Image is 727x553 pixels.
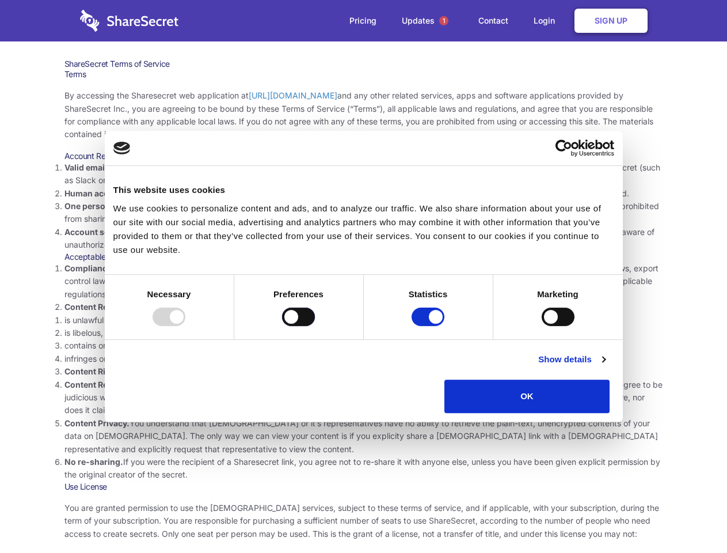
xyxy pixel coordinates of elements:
li: is libelous, defamatory, or fraudulent [64,327,663,339]
h3: Account Requirements [64,151,663,161]
strong: Valid email. [64,162,110,172]
button: OK [444,380,610,413]
img: logo-wordmark-white-trans-d4663122ce5f474addd5e946df7df03e33cb6a1c49d2221995e7729f52c070b2.svg [80,10,178,32]
strong: Compliance with local laws and regulations. [64,263,238,273]
li: You must provide a valid email address, either directly, or through approved third-party integrat... [64,161,663,187]
strong: No re-sharing. [64,457,123,467]
strong: Preferences [273,289,323,299]
p: You are granted permission to use the [DEMOGRAPHIC_DATA] services, subject to these terms of serv... [64,502,663,540]
a: Contact [467,3,520,39]
span: 1 [439,16,448,25]
strong: Content Privacy. [64,418,130,428]
strong: Account security. [64,227,134,237]
li: is unlawful or promotes unlawful activities [64,314,663,327]
div: We use cookies to personalize content and ads, and to analyze our traffic. We also share informat... [113,202,614,257]
a: Login [522,3,572,39]
li: infringes on any proprietary right of any party, including patent, trademark, trade secret, copyr... [64,353,663,365]
p: By accessing the Sharesecret web application at and any other related services, apps and software... [64,89,663,141]
a: Pricing [338,3,388,39]
li: If you were the recipient of a Sharesecret link, you agree not to re-share it with anyone else, u... [64,456,663,482]
strong: Necessary [147,289,191,299]
h1: ShareSecret Terms of Service [64,59,663,69]
strong: Content Responsibility. [64,380,157,389]
strong: Marketing [537,289,578,299]
a: Sign Up [574,9,648,33]
strong: Human accounts. [64,188,134,198]
h3: Terms [64,69,663,79]
a: Usercentrics Cookiebot - opens in a new window [513,139,614,157]
strong: Statistics [409,289,448,299]
a: [URL][DOMAIN_NAME] [249,90,337,100]
h3: Use License [64,482,663,492]
li: Your use of the Sharesecret must not violate any applicable laws, including copyright or trademar... [64,262,663,301]
strong: One person per account. [64,201,162,211]
h3: Acceptable Use [64,252,663,262]
li: You understand that [DEMOGRAPHIC_DATA] or it’s representatives have no ability to retrieve the pl... [64,417,663,456]
li: You are solely responsible for the content you share on Sharesecret, and with the people you shar... [64,378,663,417]
li: You are not allowed to share account credentials. Each account is dedicated to the individual who... [64,200,663,226]
div: This website uses cookies [113,183,614,197]
li: contains or installs any active malware or exploits, or uses our platform for exploit delivery (s... [64,339,663,352]
li: You are responsible for your own account security, including the security of your Sharesecret acc... [64,226,663,252]
li: Only human beings may create accounts. “Bot” accounts — those created by software, in an automate... [64,187,663,200]
strong: Content Restrictions. [64,302,149,312]
strong: Content Rights. [64,366,126,376]
img: logo [113,142,131,154]
iframe: Drift Widget Chat Controller [669,495,713,539]
li: You agree NOT to use Sharesecret to upload or share content that: [64,301,663,365]
a: Show details [538,353,605,366]
li: You agree that you will use Sharesecret only to secure and share content that you have the right ... [64,365,663,378]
